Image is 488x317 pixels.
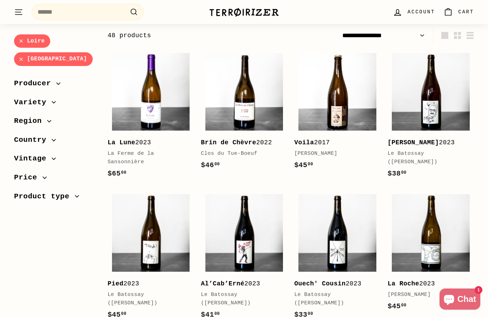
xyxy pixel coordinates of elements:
[388,170,407,178] span: $38
[388,291,467,299] div: [PERSON_NAME]
[107,170,126,178] span: $65
[14,172,42,184] span: Price
[388,48,474,186] a: [PERSON_NAME]2023Le Batossay ([PERSON_NAME])
[14,76,96,95] button: Producer
[389,2,439,22] a: Account
[201,150,280,158] div: Clos du Tue-Boeuf
[107,139,135,146] b: La Lune
[294,280,345,287] b: Ouech' Cousin
[294,139,314,146] b: Voila
[107,291,187,308] div: Le Batossay ([PERSON_NAME])
[201,280,244,287] b: Al’Cab’Erné
[294,138,374,148] div: 2017
[408,8,435,16] span: Account
[294,150,374,158] div: [PERSON_NAME]
[107,31,291,41] div: 48 products
[201,48,287,178] a: Brin de Chèvre2022Clos du Tue-Boeuf
[14,115,47,127] span: Region
[437,289,482,311] inbox-online-store-chat: Shopify online store chat
[308,311,313,316] sup: 00
[14,114,96,133] button: Region
[107,138,187,148] div: 2023
[201,138,280,148] div: 2022
[14,151,96,170] button: Vintage
[388,302,407,310] span: $45
[439,2,478,22] a: Cart
[201,139,256,146] b: Brin de Chèvre
[294,279,374,289] div: 2023
[14,191,75,203] span: Product type
[107,150,187,166] div: La Ferme de la Sansonnière
[14,134,52,146] span: Country
[14,95,96,114] button: Variety
[14,97,52,108] span: Variety
[14,153,52,165] span: Vintage
[121,170,126,175] sup: 00
[401,303,406,308] sup: 00
[388,280,419,287] b: La Roche
[388,150,467,166] div: Le Batossay ([PERSON_NAME])
[388,139,439,146] b: [PERSON_NAME]
[14,53,93,66] a: [GEOGRAPHIC_DATA]
[107,279,187,289] div: 2023
[201,161,220,169] span: $46
[401,170,406,175] sup: 00
[294,161,313,169] span: $45
[308,162,313,167] sup: 00
[294,291,374,308] div: Le Batossay ([PERSON_NAME])
[14,189,96,208] button: Product type
[388,279,467,289] div: 2023
[14,132,96,151] button: Country
[294,48,381,178] a: Voila2017[PERSON_NAME]
[121,311,126,316] sup: 00
[215,311,220,316] sup: 00
[201,291,280,308] div: Le Batossay ([PERSON_NAME])
[14,170,96,189] button: Price
[215,162,220,167] sup: 00
[14,78,56,90] span: Producer
[14,34,50,48] a: Loire
[458,8,474,16] span: Cart
[388,138,467,148] div: 2023
[107,48,194,186] a: La Lune2023La Ferme de la Sansonnière
[107,280,123,287] b: Pied
[201,279,280,289] div: 2023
